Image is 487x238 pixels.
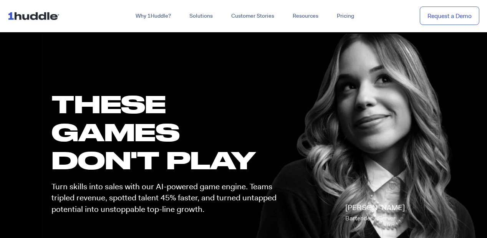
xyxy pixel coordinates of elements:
[420,7,479,25] a: Request a Demo
[345,202,405,224] p: [PERSON_NAME]
[51,90,283,174] h1: these GAMES DON'T PLAY
[222,9,283,23] a: Customer Stories
[126,9,180,23] a: Why 1Huddle?
[8,8,63,23] img: ...
[51,181,283,215] p: Turn skills into sales with our AI-powered game engine. Teams tripled revenue, spotted talent 45%...
[283,9,328,23] a: Resources
[180,9,222,23] a: Solutions
[328,9,363,23] a: Pricing
[345,214,396,222] span: Bartender / Server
